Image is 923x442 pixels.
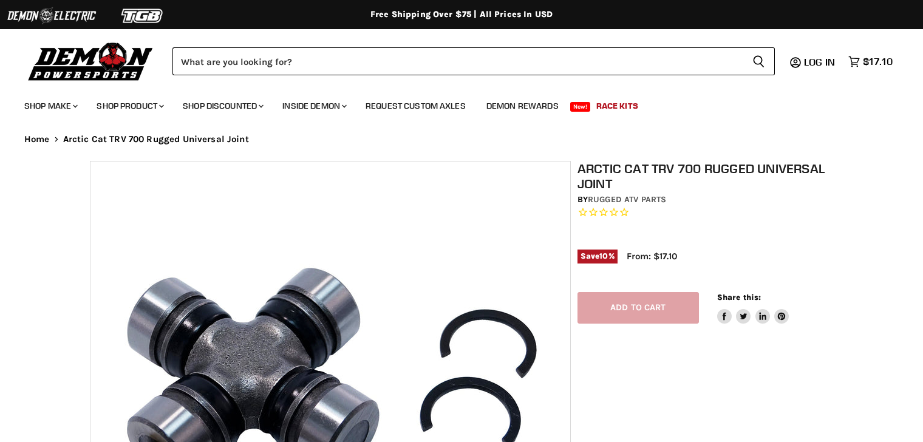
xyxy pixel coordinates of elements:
img: TGB Logo 2 [97,4,188,27]
span: Log in [804,56,835,68]
a: Rugged ATV Parts [588,194,666,205]
button: Search [743,47,775,75]
span: 10 [599,251,608,260]
span: Arctic Cat TRV 700 Rugged Universal Joint [63,134,249,144]
input: Search [172,47,743,75]
ul: Main menu [15,89,890,118]
img: Demon Electric Logo 2 [6,4,97,27]
h1: Arctic Cat TRV 700 Rugged Universal Joint [577,161,840,191]
img: Demon Powersports [24,39,157,83]
form: Product [172,47,775,75]
a: Shop Discounted [174,93,271,118]
a: Demon Rewards [477,93,568,118]
a: Home [24,134,50,144]
span: From: $17.10 [627,251,677,262]
span: Share this: [717,293,761,302]
span: $17.10 [863,56,893,67]
a: Shop Make [15,93,85,118]
a: $17.10 [842,53,899,70]
span: Save % [577,250,618,263]
a: Race Kits [587,93,647,118]
a: Request Custom Axles [356,93,475,118]
a: Log in [799,56,842,67]
a: Shop Product [87,93,171,118]
span: New! [570,102,591,112]
div: by [577,193,840,206]
span: Rated 0.0 out of 5 stars 0 reviews [577,206,840,219]
aside: Share this: [717,292,789,324]
a: Inside Demon [273,93,354,118]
